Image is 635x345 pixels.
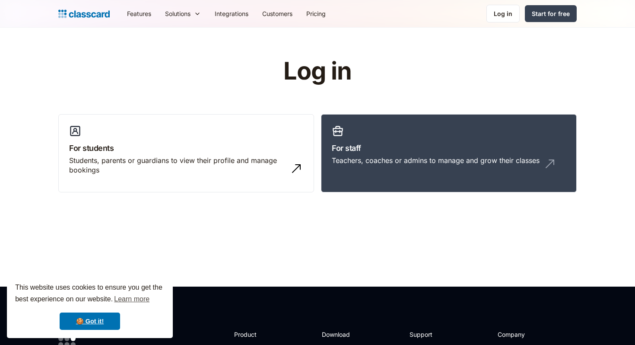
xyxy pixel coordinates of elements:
h2: Download [322,330,357,339]
h3: For students [69,142,303,154]
a: learn more about cookies [113,293,151,306]
h3: For staff [332,142,566,154]
a: dismiss cookie message [60,313,120,330]
div: Teachers, coaches or admins to manage and grow their classes [332,156,540,165]
div: Log in [494,9,512,18]
div: cookieconsent [7,274,173,338]
a: Start for free [525,5,577,22]
div: Solutions [165,9,190,18]
a: For staffTeachers, coaches or admins to manage and grow their classes [321,114,577,193]
div: Solutions [158,4,208,23]
h2: Support [410,330,444,339]
a: Logo [58,8,110,20]
a: Log in [486,5,520,22]
a: Features [120,4,158,23]
div: Students, parents or guardians to view their profile and manage bookings [69,156,286,175]
h2: Product [234,330,280,339]
a: Customers [255,4,299,23]
h2: Company [498,330,555,339]
a: Integrations [208,4,255,23]
h1: Log in [181,58,455,85]
span: This website uses cookies to ensure you get the best experience on our website. [15,282,165,306]
div: Start for free [532,9,570,18]
a: Pricing [299,4,333,23]
a: For studentsStudents, parents or guardians to view their profile and manage bookings [58,114,314,193]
